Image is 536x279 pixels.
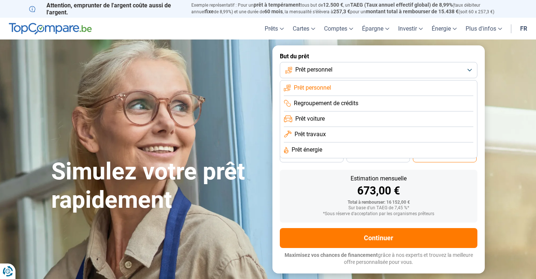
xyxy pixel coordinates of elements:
[51,158,264,214] h1: Simulez votre prêt rapidement
[191,2,507,15] p: Exemple représentatif : Pour un tous but de , un (taux débiteur annuel de 8,99%) et une durée de ...
[516,18,532,39] a: fr
[292,146,322,154] span: Prêt énergie
[370,155,386,159] span: 30 mois
[286,176,471,182] div: Estimation mensuelle
[205,8,214,14] span: fixe
[280,62,477,78] button: Prêt personnel
[323,2,343,8] span: 12.500 €
[285,252,378,258] span: Maximisez vos chances de financement
[254,2,300,8] span: prêt à tempérament
[294,99,358,107] span: Regroupement de crédits
[9,23,92,35] img: TopCompare
[295,115,325,123] span: Prêt voiture
[303,155,320,159] span: 36 mois
[29,2,182,16] p: Attention, emprunter de l'argent coûte aussi de l'argent.
[350,2,453,8] span: TAEG (Taux annuel effectif global) de 8,99%
[333,8,350,14] span: 257,3 €
[358,18,394,39] a: Épargne
[280,53,477,60] label: But du prêt
[264,8,283,14] span: 60 mois
[286,211,471,217] div: *Sous réserve d'acceptation par les organismes prêteurs
[288,18,320,39] a: Cartes
[427,18,461,39] a: Énergie
[461,18,507,39] a: Plus d'infos
[280,228,477,248] button: Continuer
[437,155,453,159] span: 24 mois
[286,185,471,196] div: 673,00 €
[295,66,333,74] span: Prêt personnel
[286,206,471,211] div: Sur base d'un TAEG de 7,45 %*
[280,252,477,266] p: grâce à nos experts et trouvez la meilleure offre personnalisée pour vous.
[394,18,427,39] a: Investir
[320,18,358,39] a: Comptes
[294,84,331,92] span: Prêt personnel
[295,130,326,138] span: Prêt travaux
[366,8,459,14] span: montant total à rembourser de 15.438 €
[286,200,471,205] div: Total à rembourser: 16 152,00 €
[260,18,288,39] a: Prêts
